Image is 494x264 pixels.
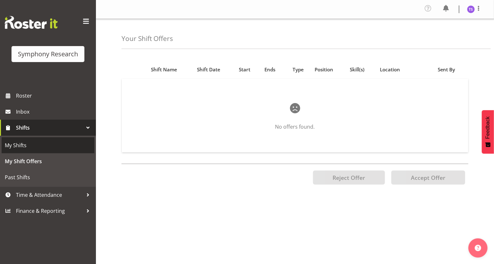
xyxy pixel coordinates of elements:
div: Position [315,66,343,73]
span: Inbox [16,107,93,116]
div: Ends [264,66,282,73]
p: No offers found. [142,123,448,131]
span: Accept Offer [411,174,445,181]
a: Past Shifts [2,169,94,185]
div: Type [289,66,307,73]
a: My Shifts [2,137,94,153]
span: Roster [16,91,93,100]
span: My Shifts [5,140,91,150]
span: My Shift Offers [5,156,91,166]
span: Finance & Reporting [16,206,83,216]
img: titi-strickland1975.jpg [467,5,475,13]
span: Shifts [16,123,83,132]
img: Rosterit website logo [5,16,58,29]
span: Feedback [485,116,491,139]
span: Past Shifts [5,172,91,182]
div: Shift Date [197,66,231,73]
button: Feedback - Show survey [482,110,494,154]
img: help-xxl-2.png [475,245,481,251]
span: Reject Offer [333,174,365,181]
div: Location [380,66,411,73]
div: Start [239,66,257,73]
button: Accept Offer [391,171,465,185]
h4: Your Shift Offers [122,35,173,42]
div: Sent By [438,66,465,73]
button: Reject Offer [313,171,385,185]
div: Shift Name [151,66,190,73]
div: Symphony Research [18,49,78,59]
span: Time & Attendance [16,190,83,200]
div: Skill(s) [350,66,373,73]
a: My Shift Offers [2,153,94,169]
